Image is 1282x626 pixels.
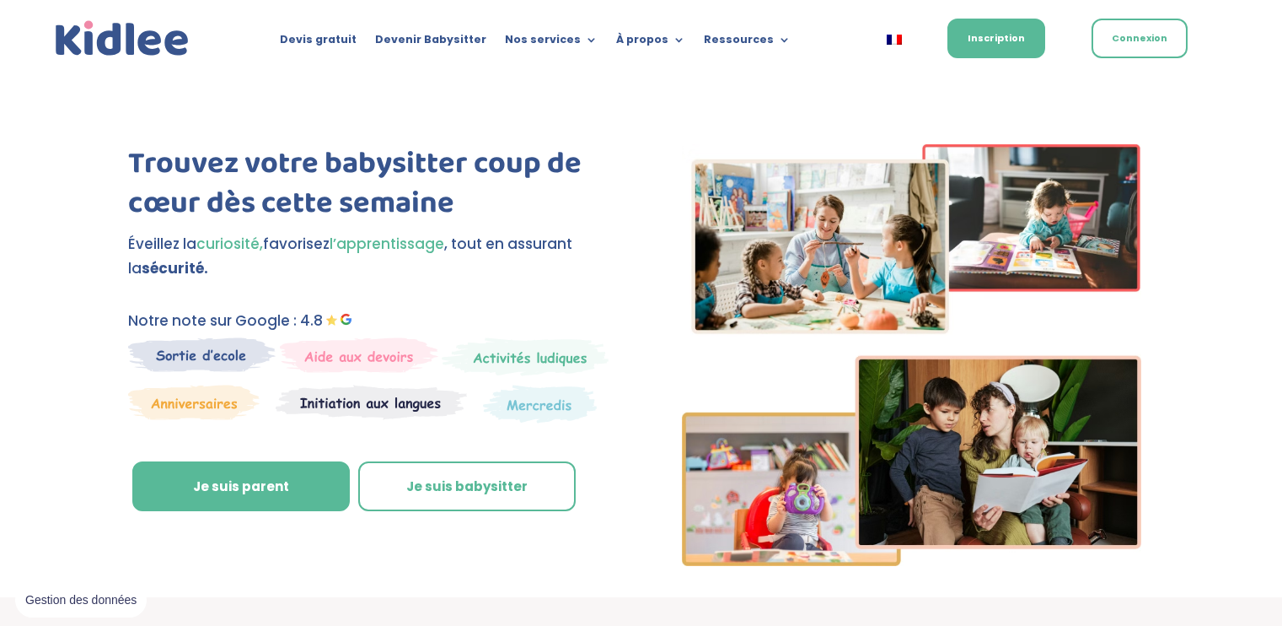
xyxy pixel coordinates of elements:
[25,593,137,608] span: Gestion des données
[51,17,193,61] a: Kidlee Logo
[128,144,613,232] h1: Trouvez votre babysitter coup de cœur dès cette semaine
[505,34,598,52] a: Nos services
[280,34,357,52] a: Devis gratuit
[128,309,613,333] p: Notre note sur Google : 4.8
[51,17,193,61] img: logo_kidlee_bleu
[887,35,902,45] img: Français
[276,385,467,420] img: Atelier thematique
[947,19,1045,58] a: Inscription
[358,461,576,512] a: Je suis babysitter
[280,337,438,373] img: weekends
[682,551,1142,571] picture: Imgs-2
[483,385,597,424] img: Thematique
[132,461,350,512] a: Je suis parent
[196,234,263,254] span: curiosité,
[128,337,276,372] img: Sortie decole
[128,385,260,420] img: Anniversaire
[142,258,208,278] strong: sécurité.
[704,34,791,52] a: Ressources
[375,34,486,52] a: Devenir Babysitter
[442,337,609,376] img: Mercredi
[128,232,613,281] p: Éveillez la favorisez , tout en assurant la
[330,234,444,254] span: l’apprentissage
[15,583,147,618] button: Gestion des données
[1092,19,1188,58] a: Connexion
[616,34,685,52] a: À propos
